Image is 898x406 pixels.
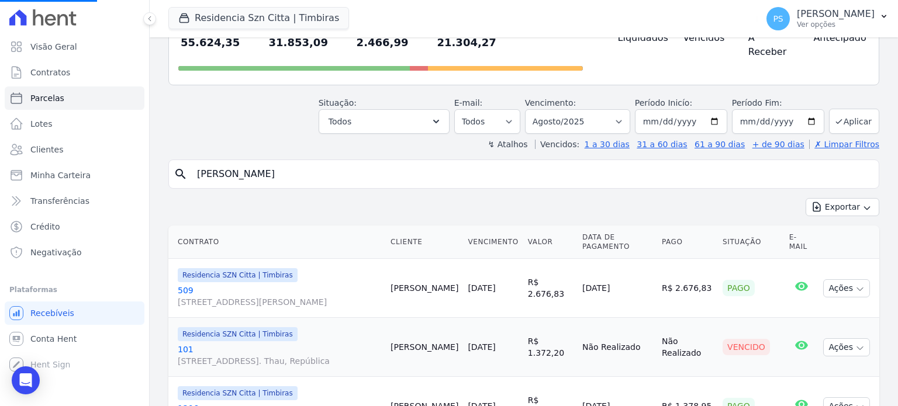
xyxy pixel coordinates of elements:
[30,92,64,104] span: Parcelas
[535,140,579,149] label: Vencidos:
[454,98,483,107] label: E-mail:
[30,118,53,130] span: Lotes
[174,167,188,181] i: search
[168,225,386,259] th: Contrato
[5,112,144,136] a: Lotes
[5,301,144,325] a: Recebíveis
[319,109,450,134] button: Todos
[523,318,578,377] td: R$ 1.372,20
[30,195,89,207] span: Transferências
[809,140,879,149] a: ✗ Limpar Filtros
[30,221,60,233] span: Crédito
[9,283,140,297] div: Plataformas
[683,31,730,45] h4: Vencidos
[657,318,718,377] td: Não Realizado
[468,283,495,293] a: [DATE]
[5,86,144,110] a: Parcelas
[30,169,91,181] span: Minha Carteira
[823,279,870,297] button: Ações
[752,140,804,149] a: + de 90 dias
[829,109,879,134] button: Aplicar
[178,355,381,367] span: [STREET_ADDRESS]. Thau, República
[5,215,144,238] a: Crédito
[797,20,875,29] p: Ver opções
[468,342,495,352] a: [DATE]
[635,98,692,107] label: Período Inicío:
[178,296,381,308] span: [STREET_ADDRESS][PERSON_NAME]
[5,61,144,84] a: Contratos
[657,259,718,318] td: R$ 2.676,83
[386,259,463,318] td: [PERSON_NAME]
[5,35,144,58] a: Visão Geral
[319,98,357,107] label: Situação:
[657,225,718,259] th: Pago
[178,386,298,400] span: Residencia SZN Citta | Timbiras
[797,8,875,20] p: [PERSON_NAME]
[30,144,63,155] span: Clientes
[637,140,687,149] a: 31 a 60 dias
[168,7,349,29] button: Residencia Szn Citta | Timbiras
[5,164,144,187] a: Minha Carteira
[723,339,770,355] div: Vencido
[523,225,578,259] th: Valor
[178,343,381,367] a: 101[STREET_ADDRESS]. Thau, República
[12,366,40,394] div: Open Intercom Messenger
[30,247,82,258] span: Negativação
[723,280,755,296] div: Pago
[178,268,298,282] span: Residencia SZN Citta | Timbiras
[178,327,298,341] span: Residencia SZN Citta | Timbiras
[30,67,70,78] span: Contratos
[488,140,527,149] label: ↯ Atalhos
[463,225,523,259] th: Vencimento
[578,225,657,259] th: Data de Pagamento
[757,2,898,35] button: PS [PERSON_NAME] Ver opções
[823,338,870,356] button: Ações
[773,15,783,23] span: PS
[30,333,77,345] span: Conta Hent
[806,198,879,216] button: Exportar
[386,318,463,377] td: [PERSON_NAME]
[30,41,77,53] span: Visão Geral
[190,162,874,186] input: Buscar por nome do lote ou do cliente
[813,31,860,45] h4: Antecipado
[618,31,665,45] h4: Liquidados
[523,259,578,318] td: R$ 2.676,83
[5,327,144,351] a: Conta Hent
[732,97,824,109] label: Período Fim:
[695,140,745,149] a: 61 a 90 dias
[785,225,819,259] th: E-mail
[30,307,74,319] span: Recebíveis
[5,138,144,161] a: Clientes
[578,259,657,318] td: [DATE]
[386,225,463,259] th: Cliente
[718,225,785,259] th: Situação
[578,318,657,377] td: Não Realizado
[5,241,144,264] a: Negativação
[5,189,144,213] a: Transferências
[329,114,351,129] span: Todos
[585,140,630,149] a: 1 a 30 dias
[748,31,795,59] h4: A Receber
[178,284,381,308] a: 509[STREET_ADDRESS][PERSON_NAME]
[525,98,576,107] label: Vencimento:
